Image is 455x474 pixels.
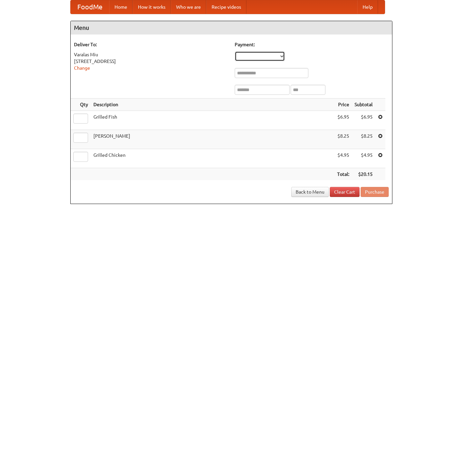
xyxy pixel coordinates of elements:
h5: Deliver To: [74,41,228,48]
a: Change [74,65,90,71]
td: $4.95 [352,149,375,168]
th: Price [334,98,352,111]
td: $8.25 [352,130,375,149]
a: Back to Menu [291,187,329,197]
td: Grilled Chicken [91,149,334,168]
td: $4.95 [334,149,352,168]
th: Description [91,98,334,111]
td: $6.95 [352,111,375,130]
a: FoodMe [71,0,109,14]
td: Grilled Fish [91,111,334,130]
a: Home [109,0,133,14]
th: Total: [334,168,352,181]
th: Subtotal [352,98,375,111]
h4: Menu [71,21,392,35]
th: Qty [71,98,91,111]
td: $8.25 [334,130,352,149]
td: $6.95 [334,111,352,130]
a: Clear Cart [330,187,360,197]
th: $20.15 [352,168,375,181]
a: Help [357,0,378,14]
a: How it works [133,0,171,14]
button: Purchase [361,187,389,197]
div: Varalas Miu [74,51,228,58]
a: Recipe videos [206,0,246,14]
h5: Payment: [235,41,389,48]
div: [STREET_ADDRESS] [74,58,228,65]
a: Who we are [171,0,206,14]
td: [PERSON_NAME] [91,130,334,149]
